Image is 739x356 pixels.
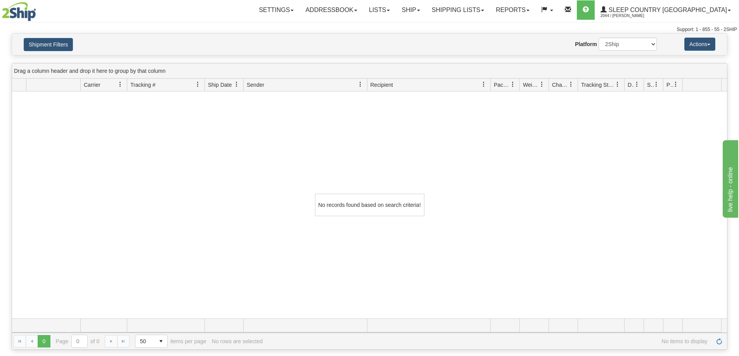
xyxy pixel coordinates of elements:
[684,38,715,51] button: Actions
[268,338,708,344] span: No items to display
[2,2,36,21] img: logo2044.jpg
[363,0,396,20] a: Lists
[191,78,204,91] a: Tracking # filter column settings
[155,335,167,347] span: select
[370,81,393,89] span: Recipient
[38,335,50,347] span: Page 0
[721,138,738,217] iframe: chat widget
[212,338,263,344] div: No rows are selected
[253,0,299,20] a: Settings
[494,81,510,89] span: Packages
[666,81,673,89] span: Pickup Status
[630,78,644,91] a: Delivery Status filter column settings
[490,0,535,20] a: Reports
[426,0,490,20] a: Shipping lists
[669,78,682,91] a: Pickup Status filter column settings
[535,78,549,91] a: Weight filter column settings
[135,335,206,348] span: items per page
[396,0,426,20] a: Ship
[581,81,615,89] span: Tracking Status
[12,64,727,79] div: grid grouping header
[354,78,367,91] a: Sender filter column settings
[628,81,634,89] span: Delivery Status
[607,7,727,13] span: Sleep Country [GEOGRAPHIC_DATA]
[713,335,725,347] a: Refresh
[647,81,654,89] span: Shipment Issues
[56,335,100,348] span: Page of 0
[575,40,597,48] label: Platform
[650,78,663,91] a: Shipment Issues filter column settings
[506,78,519,91] a: Packages filter column settings
[140,337,150,345] span: 50
[564,78,578,91] a: Charge filter column settings
[208,81,232,89] span: Ship Date
[230,78,243,91] a: Ship Date filter column settings
[523,81,539,89] span: Weight
[611,78,624,91] a: Tracking Status filter column settings
[24,38,73,51] button: Shipment Filters
[6,5,72,14] div: live help - online
[315,194,424,216] div: No records found based on search criteria!
[299,0,363,20] a: Addressbook
[135,335,168,348] span: Page sizes drop down
[2,26,737,33] div: Support: 1 - 855 - 55 - 2SHIP
[247,81,264,89] span: Sender
[114,78,127,91] a: Carrier filter column settings
[130,81,156,89] span: Tracking #
[477,78,490,91] a: Recipient filter column settings
[552,81,568,89] span: Charge
[601,12,659,20] span: 2044 / [PERSON_NAME]
[595,0,737,20] a: Sleep Country [GEOGRAPHIC_DATA] 2044 / [PERSON_NAME]
[84,81,100,89] span: Carrier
